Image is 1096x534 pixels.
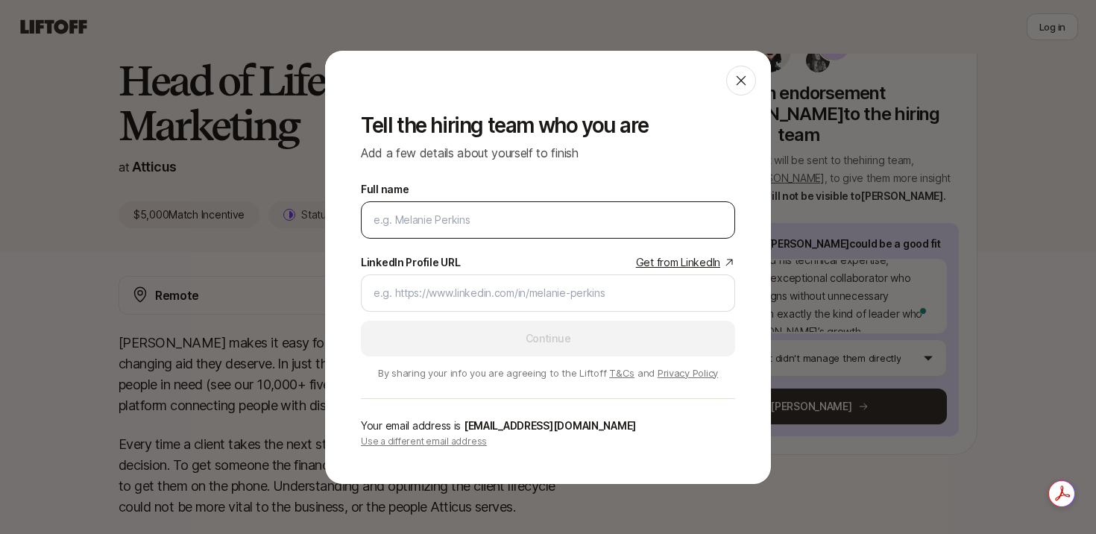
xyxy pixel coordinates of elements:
[361,365,735,380] p: By sharing your info you are agreeing to the Liftoff and
[374,211,722,229] input: e.g. Melanie Perkins
[361,180,409,198] label: Full name
[609,367,634,379] a: T&Cs
[361,417,735,435] p: Your email address is
[361,242,548,245] p: We'll use as your preferred name.
[361,435,735,448] p: Use a different email address
[361,113,735,137] p: Tell the hiring team who you are
[361,254,460,271] div: LinkedIn Profile URL
[464,419,636,432] span: [EMAIL_ADDRESS][DOMAIN_NAME]
[636,254,735,271] a: Get from LinkedIn
[361,143,735,163] p: Add a few details about yourself to finish
[658,367,718,379] a: Privacy Policy
[374,284,722,302] input: e.g. https://www.linkedin.com/in/melanie-perkins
